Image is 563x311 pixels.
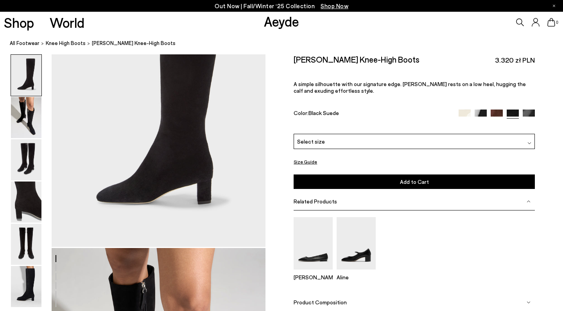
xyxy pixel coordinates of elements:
img: Marty Suede Knee-High Boots - Image 2 [11,97,41,138]
span: 0 [555,20,559,25]
img: Marty Suede Knee-High Boots - Image 1 [11,55,41,96]
a: World [50,16,84,29]
p: A simple silhouette with our signature edge. [PERSON_NAME] rests on a low heel, hugging the calf ... [294,81,535,94]
a: 0 [547,18,555,27]
div: Color: [294,109,451,118]
img: svg%3E [527,141,531,145]
nav: breadcrumb [10,33,563,54]
span: Product Composition [294,299,347,306]
button: Add to Cart [294,174,535,189]
img: Marty Suede Knee-High Boots - Image 5 [11,224,41,265]
img: Ida Leather Square-Toe Flats [294,217,333,269]
p: Aline [337,274,376,280]
span: [PERSON_NAME] Knee-High Boots [92,39,176,47]
img: Marty Suede Knee-High Boots - Image 6 [11,266,41,307]
img: svg%3E [527,200,531,203]
img: svg%3E [527,300,531,304]
img: Marty Suede Knee-High Boots - Image 3 [11,139,41,180]
span: 3.320 zł PLN [495,55,535,65]
p: [PERSON_NAME] [294,274,333,280]
span: Related Products [294,198,337,205]
span: knee high boots [46,40,86,46]
a: Aline Leather Mary-Jane Pumps Aline [337,264,376,280]
a: Aeyde [264,13,299,29]
img: Marty Suede Knee-High Boots - Image 4 [11,182,41,223]
img: Aline Leather Mary-Jane Pumps [337,217,376,269]
a: Shop [4,16,34,29]
a: knee high boots [46,39,86,47]
a: Ida Leather Square-Toe Flats [PERSON_NAME] [294,264,333,280]
span: Add to Cart [400,178,429,185]
button: Size Guide [294,157,317,167]
h2: [PERSON_NAME] Knee-High Boots [294,54,420,64]
span: Select size [297,137,325,146]
span: Black Suede [308,109,339,116]
a: All Footwear [10,39,39,47]
span: Navigate to /collections/new-in [321,2,348,9]
p: Out Now | Fall/Winter ‘25 Collection [215,1,348,11]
